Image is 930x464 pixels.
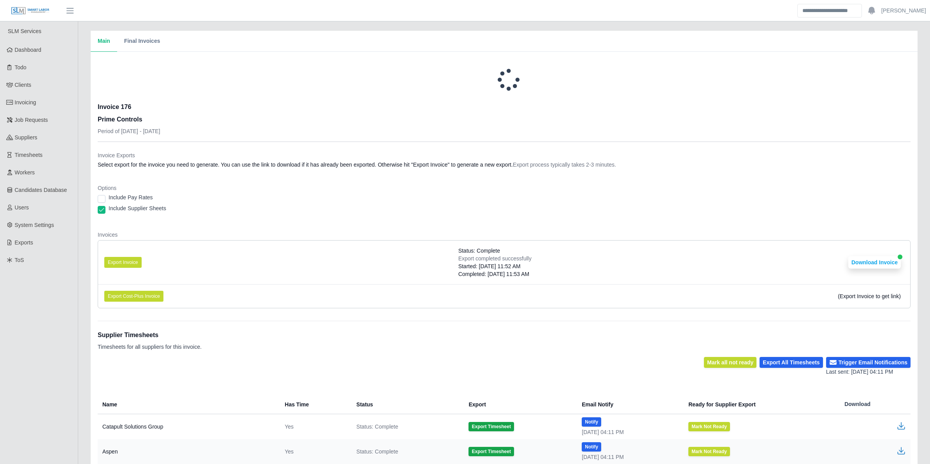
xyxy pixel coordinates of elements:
button: Notify [582,442,601,452]
span: Clients [15,82,32,88]
th: Status [350,395,463,414]
dt: Options [98,184,911,192]
img: SLM Logo [11,7,50,15]
button: Export Invoice [104,257,142,268]
span: Workers [15,169,35,176]
h3: Prime Controls [98,115,160,124]
span: (Export Invoice to get link) [838,293,901,299]
button: Export Timesheet [469,447,514,456]
th: Ready for Supplier Export [682,395,838,414]
label: Include Pay Rates [109,193,153,201]
button: Mark Not Ready [688,422,730,431]
label: Include Supplier Sheets [109,204,166,212]
span: Candidates Database [15,187,67,193]
button: Main [91,31,117,52]
td: Aspen [98,439,279,464]
th: Has Time [279,395,350,414]
button: Download Invoice [848,256,901,269]
th: Download [838,395,911,414]
button: Export Timesheet [469,422,514,431]
span: ToS [15,257,24,263]
button: Mark all not ready [704,357,756,368]
span: Invoicing [15,99,36,105]
h2: Invoice 176 [98,102,160,112]
td: Yes [279,439,350,464]
a: [PERSON_NAME] [881,7,926,15]
p: Period of [DATE] - [DATE] [98,127,160,135]
span: System Settings [15,222,54,228]
div: Export completed successfully [458,255,532,262]
div: [DATE] 04:11 PM [582,453,676,461]
span: Status: Complete [356,448,398,455]
span: SLM Services [8,28,41,34]
td: Yes [279,414,350,439]
span: Status: Complete [458,247,500,255]
button: Final Invoices [117,31,167,52]
span: Status: Complete [356,423,398,431]
span: Job Requests [15,117,48,123]
th: Email Notify [576,395,682,414]
button: Export All Timesheets [760,357,823,368]
span: Export process typically takes 2-3 minutes. [513,162,616,168]
input: Search [797,4,862,18]
span: Todo [15,64,26,70]
th: Export [462,395,576,414]
span: Suppliers [15,134,37,141]
a: Download Invoice [848,259,901,265]
div: [DATE] 04:11 PM [582,428,676,436]
div: Last sent: [DATE] 04:11 PM [826,368,911,376]
th: Name [98,395,279,414]
dt: Invoice Exports [98,151,911,159]
button: Trigger Email Notifications [826,357,911,368]
button: Notify [582,417,601,427]
div: Completed: [DATE] 11:53 AM [458,270,532,278]
span: Exports [15,239,33,246]
span: Users [15,204,29,211]
button: Mark Not Ready [688,447,730,456]
dt: Invoices [98,231,911,239]
td: Catapult Solutions Group [98,414,279,439]
p: Timesheets for all suppliers for this invoice. [98,343,202,351]
span: Timesheets [15,152,43,158]
div: Started: [DATE] 11:52 AM [458,262,532,270]
span: Dashboard [15,47,42,53]
dd: Select export for the invoice you need to generate. You can use the link to download if it has al... [98,161,911,169]
h1: Supplier Timesheets [98,330,202,340]
button: Export Cost-Plus Invoice [104,291,163,302]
